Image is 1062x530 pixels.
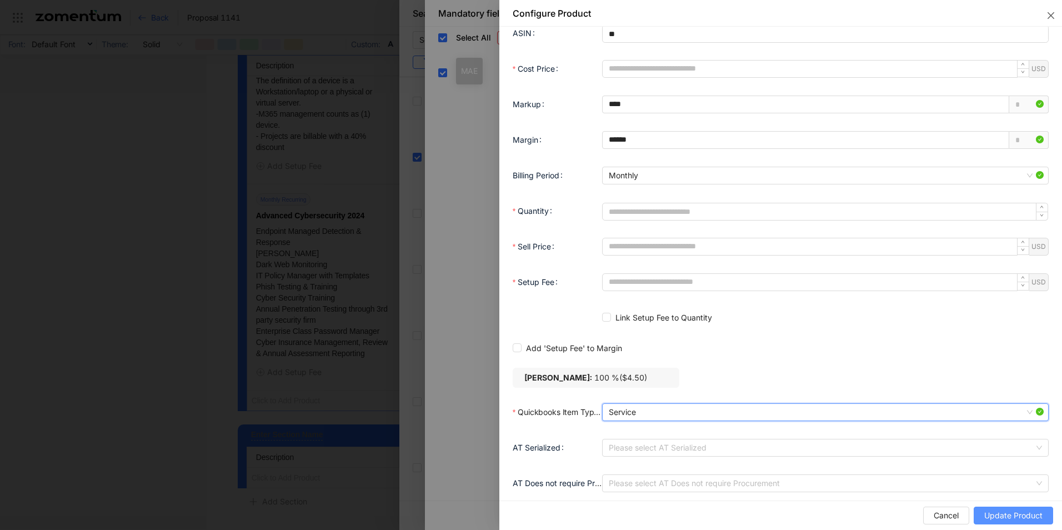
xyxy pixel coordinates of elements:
[1020,275,1026,282] span: up
[513,206,557,216] label: Quantity
[1036,212,1048,220] span: Decrease Value
[513,7,591,19] div: Configure Product
[1017,246,1029,254] span: Decrease Value
[1046,11,1055,20] span: close
[518,407,600,417] span: Quickbooks Item Type
[1020,239,1026,246] span: up
[1017,61,1029,69] span: Increase Value
[603,61,1017,77] input: Cost Price
[984,509,1043,522] span: Update Product
[1020,283,1026,289] span: down
[594,373,647,382] span: 100 % ( $4.50 )
[602,25,1049,43] input: ASIN
[1029,242,1048,252] span: USD
[513,99,549,109] label: Markup
[513,171,567,180] label: Billing Period
[1020,69,1026,76] span: down
[1020,62,1026,68] span: up
[1029,277,1048,287] span: USD
[1017,238,1029,247] span: Increase Value
[522,342,627,354] span: Add 'Setup Fee' to Margin
[1039,213,1045,219] span: down
[513,135,546,144] label: Margin
[603,132,1009,148] input: Margin
[611,307,717,329] span: Link Setup Fee to Quantity
[603,274,1017,291] input: Setup Fee
[513,443,568,452] label: AT Serialized
[923,507,969,524] button: Cancel
[934,509,959,522] span: Cancel
[513,478,642,488] label: AT Does not require Procurement
[513,28,539,38] label: ASIN
[1039,204,1045,211] span: up
[524,373,592,382] strong: [PERSON_NAME]:
[513,277,562,287] label: Setup Fee
[603,238,1017,255] input: Sell Price
[603,96,1009,113] input: Markup
[974,507,1053,524] button: Update Product
[1017,68,1029,77] span: Decrease Value
[1020,247,1026,254] span: down
[513,242,559,251] label: Sell Price
[603,203,1036,220] input: Quantity
[1017,274,1029,282] span: Increase Value
[609,167,1042,184] span: Monthly
[513,64,563,73] label: Cost Price
[1036,203,1048,212] span: Increase Value
[1017,282,1029,290] span: Decrease Value
[609,404,1042,421] span: Service
[1029,64,1048,74] span: USD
